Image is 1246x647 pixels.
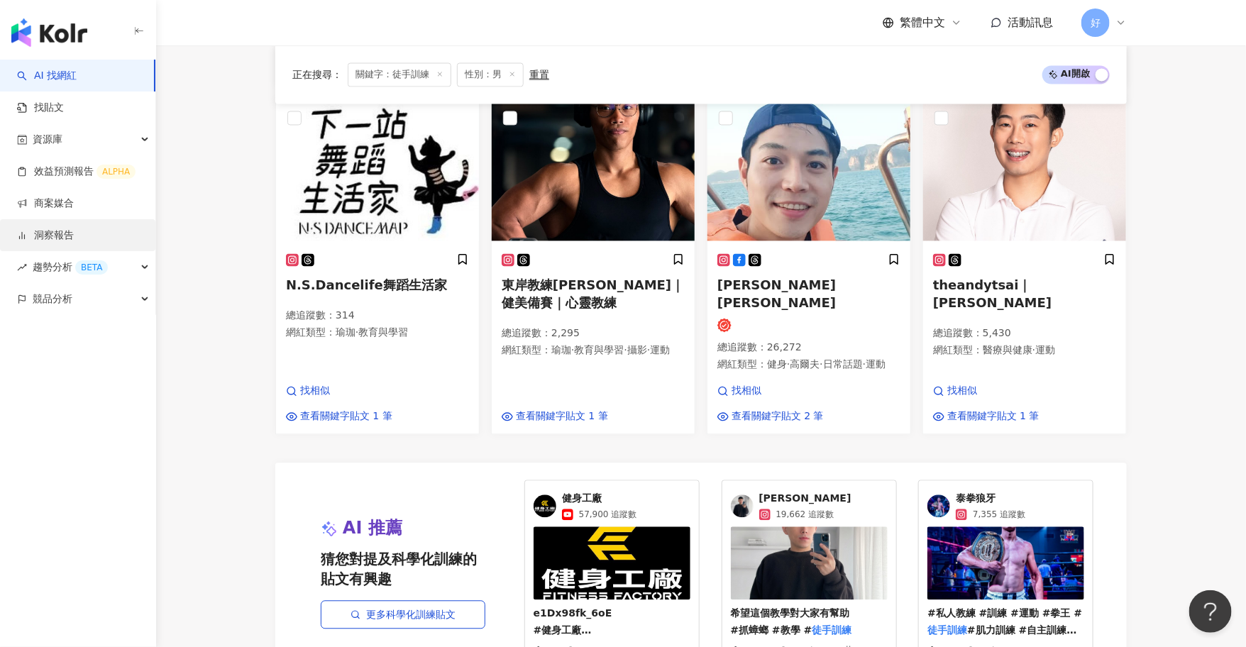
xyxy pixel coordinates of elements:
a: 洞察報告 [17,228,74,243]
span: 查看關鍵字貼文 2 筆 [732,410,824,424]
a: 找相似 [286,385,392,399]
p: 總追蹤數 ： 5,430 [933,327,1116,341]
div: 重置 [529,69,549,80]
span: [PERSON_NAME][PERSON_NAME] [717,278,836,311]
span: 日常話題 [823,359,863,370]
span: 資源庫 [33,123,62,155]
mark: 徒手訓練 [812,625,851,636]
a: 效益預測報告ALPHA [17,165,136,179]
span: N.S.Dancelife舞蹈生活家 [286,278,447,293]
p: 網紅類型 ： [286,326,469,341]
img: KOL Avatar [492,99,695,241]
span: 查看關鍵字貼文 1 筆 [516,410,608,424]
a: 查看關鍵字貼文 1 筆 [286,410,392,424]
span: theandytsai｜[PERSON_NAME] [933,278,1052,311]
iframe: Help Scout Beacon - Open [1189,590,1232,633]
a: 查看關鍵字貼文 2 筆 [717,410,824,424]
span: 醫療與健康 [983,345,1032,356]
span: 教育與學習 [574,345,624,356]
a: 更多科學化訓練貼文 [321,601,485,629]
p: 總追蹤數 ： 314 [286,309,469,323]
span: 猜您對提及科學化訓練的貼文有興趣 [321,550,485,590]
span: 找相似 [732,385,761,399]
img: logo [11,18,87,47]
span: 查看關鍵字貼文 1 筆 [300,410,392,424]
a: 查看關鍵字貼文 1 筆 [502,410,608,424]
span: 泰拳狼牙 [956,492,1025,507]
p: 網紅類型 ： [502,344,685,358]
span: 攝影 [627,345,647,356]
a: 找相似 [933,385,1040,399]
span: · [624,345,627,356]
span: 教育與學習 [358,327,408,338]
span: 希望這個教學對大家有幫助 #抓蟑螂 #教學 # [731,608,850,636]
a: searchAI 找網紅 [17,69,77,83]
span: 19,662 追蹤數 [776,509,834,521]
span: 活動訊息 [1008,16,1053,29]
span: · [820,359,822,370]
a: 查看關鍵字貼文 1 筆 [933,410,1040,424]
a: 找相似 [717,385,824,399]
span: · [787,359,790,370]
p: 網紅類型 ： [933,344,1116,358]
span: 瑜珈 [336,327,355,338]
span: · [355,327,358,338]
span: 57,900 追蹤數 [579,509,637,521]
span: 繁體中文 [900,15,945,31]
span: AI 推薦 [343,517,402,541]
span: 東岸教練[PERSON_NAME]｜健美備賽｜心靈教練 [502,278,684,311]
span: rise [17,262,27,272]
span: · [863,359,866,370]
p: 總追蹤數 ： 2,295 [502,327,685,341]
a: KOL Avatartheandytsai｜[PERSON_NAME]總追蹤數：5,430網紅類型：醫療與健康·運動找相似查看關鍵字貼文 1 筆 [922,99,1127,435]
img: KOL Avatar [276,99,479,241]
img: KOL Avatar [923,99,1126,241]
a: KOL Avatar泰拳狼牙7,355 追蹤數 [927,492,1084,522]
span: 性別：男 [457,62,524,87]
span: 正在搜尋 ： [292,69,342,80]
span: · [1032,345,1035,356]
span: 競品分析 [33,283,72,315]
a: KOL Avatar[PERSON_NAME]19,662 追蹤數 [731,492,888,522]
span: 健身 [767,359,787,370]
span: 查看關鍵字貼文 1 筆 [947,410,1040,424]
p: 總追蹤數 ： 26,272 [717,341,900,355]
span: 關鍵字：徒手訓練 [348,62,451,87]
img: 一起來高位划船吧！ [534,527,690,600]
span: 運動 [1035,345,1055,356]
span: 7,355 追蹤數 [973,509,1025,521]
a: KOL AvatarN.S.Dancelife舞蹈生活家總追蹤數：314網紅類型：瑜珈·教育與學習找相似查看關鍵字貼文 1 筆 [275,99,480,435]
img: KOL Avatar [534,495,556,518]
span: 運動 [650,345,670,356]
span: 趨勢分析 [33,251,108,283]
a: 找貼文 [17,101,64,115]
p: 網紅類型 ： [717,358,900,372]
span: 高爾夫 [790,359,820,370]
span: · [647,345,650,356]
a: KOL Avatar東岸教練[PERSON_NAME]｜健美備賽｜心靈教練總追蹤數：2,295網紅類型：瑜珈·教育與學習·攝影·運動查看關鍵字貼文 1 筆 [491,99,695,435]
span: #私人教練 #訓練 #運動 #拳王 # [927,608,1082,619]
img: KOL Avatar [731,495,754,518]
span: 好 [1091,15,1101,31]
a: KOL Avatar[PERSON_NAME][PERSON_NAME]總追蹤數：26,272網紅類型：健身·高爾夫·日常話題·運動找相似查看關鍵字貼文 2 筆 [707,99,911,435]
span: 健身工廠 [562,492,637,507]
span: 找相似 [947,385,977,399]
div: BETA [75,260,108,275]
a: KOL Avatar健身工廠57,900 追蹤數 [534,492,690,522]
span: 運動 [866,359,886,370]
span: 找相似 [300,385,330,399]
mark: 徒手訓練 [927,625,967,636]
img: KOL Avatar [927,495,950,518]
span: · [571,345,574,356]
span: [PERSON_NAME] [759,492,851,507]
img: KOL Avatar [707,99,910,241]
span: 瑜珈 [551,345,571,356]
a: 商案媒合 [17,197,74,211]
